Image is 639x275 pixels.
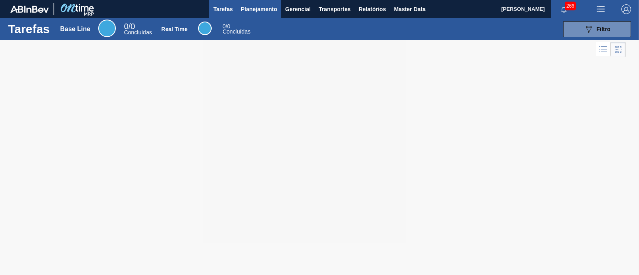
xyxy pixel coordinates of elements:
[198,22,212,35] div: Real Time
[161,26,188,32] div: Real Time
[319,4,351,14] span: Transportes
[98,20,116,37] div: Base Line
[621,4,631,14] img: Logout
[124,29,152,36] span: Concluídas
[222,23,226,30] span: 0
[213,4,233,14] span: Tarefas
[10,6,49,13] img: TNhmsLtSVTkK8tSr43FrP2fwEKptu5GPRR3wAAAABJRU5ErkJggg==
[8,24,50,34] h1: Tarefas
[222,28,250,35] span: Concluídas
[241,4,277,14] span: Planejamento
[597,26,611,32] span: Filtro
[222,24,250,34] div: Real Time
[124,22,135,31] span: / 0
[285,4,311,14] span: Gerencial
[565,2,576,10] span: 266
[596,4,605,14] img: userActions
[124,22,128,31] span: 0
[359,4,386,14] span: Relatórios
[222,23,230,30] span: / 0
[60,26,91,33] div: Base Line
[394,4,425,14] span: Master Data
[124,23,152,35] div: Base Line
[563,21,631,37] button: Filtro
[551,4,577,15] button: Notificações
